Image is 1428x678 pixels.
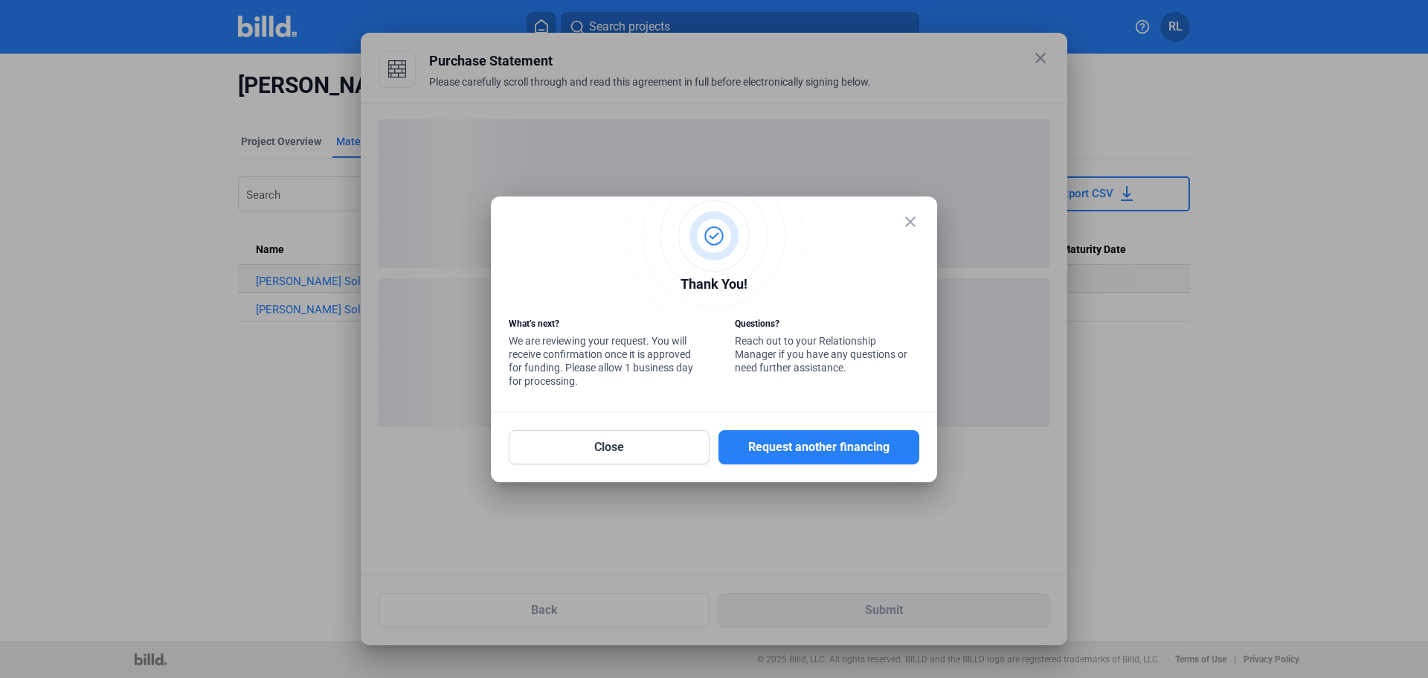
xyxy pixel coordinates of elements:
mat-icon: close [901,213,919,231]
div: Reach out to your Relationship Manager if you have any questions or need further assistance. [735,317,919,378]
button: Close [509,430,710,464]
button: Request another financing [718,430,919,464]
div: Questions? [735,317,919,334]
div: What’s next? [509,317,693,334]
div: We are reviewing your request. You will receive confirmation once it is approved for funding. Ple... [509,317,693,391]
div: Thank You! [509,274,919,298]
